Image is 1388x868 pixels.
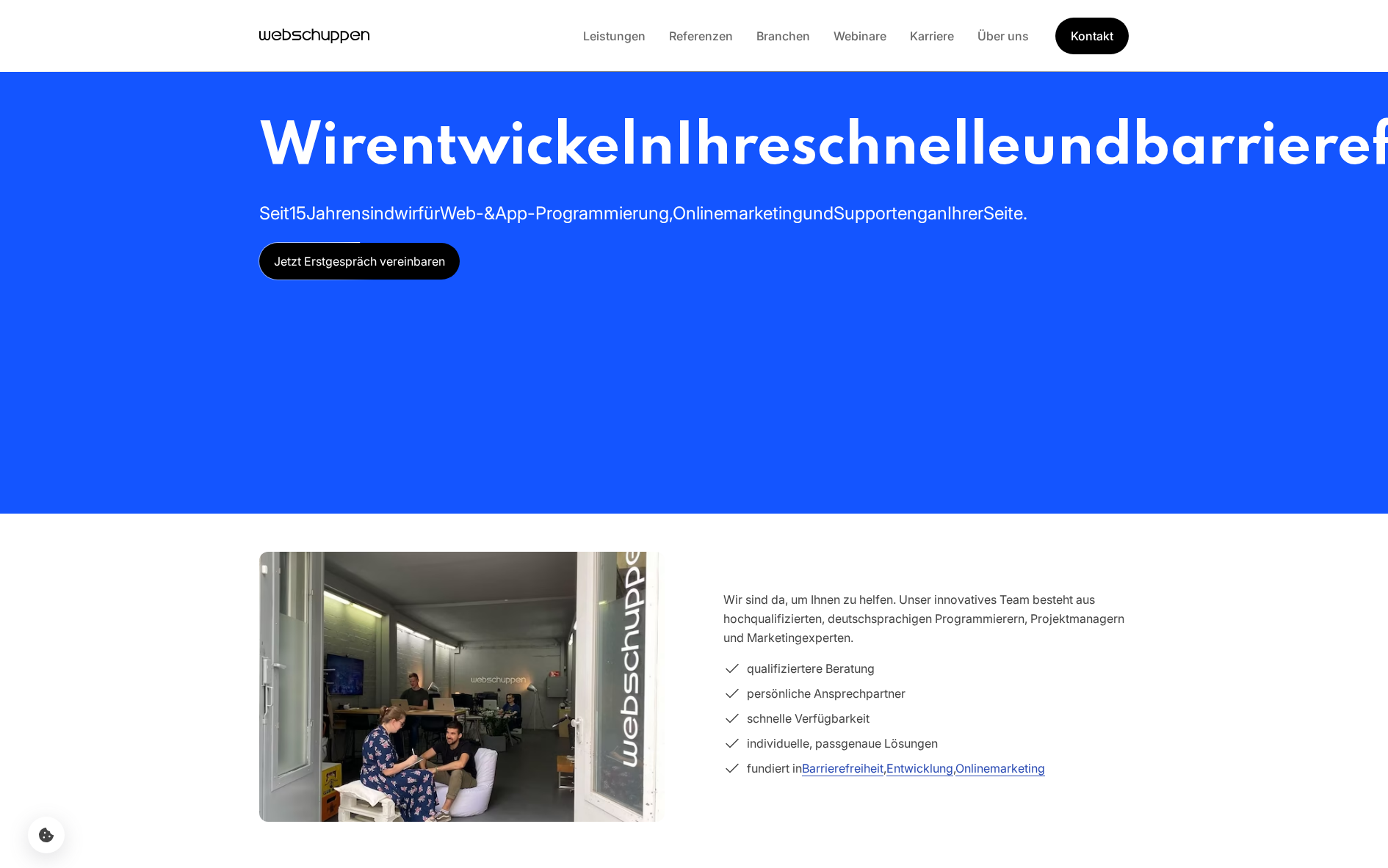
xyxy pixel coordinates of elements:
[928,203,947,224] span: an
[955,761,1045,776] a: Onlinemarketing
[745,29,822,43] a: Branchen
[1055,18,1129,54] a: Get Started
[834,203,897,224] span: Support
[418,203,440,224] span: für
[571,29,657,43] a: Leistungen
[673,203,803,224] span: Onlinemarketing
[747,734,938,753] span: individuelle, passgenaue Lösungen
[259,25,369,47] a: Hauptseite besuchen
[897,203,928,224] span: eng
[259,203,289,224] span: Seit
[259,243,460,280] a: Jetzt Erstgespräch vereinbaren
[983,203,1027,224] span: Seite.
[495,203,673,224] span: App-Programmierung,
[361,203,394,224] span: sind
[966,29,1041,43] a: Über uns
[747,659,875,678] span: qualifiziertere Beratung
[394,203,418,224] span: wir
[674,118,791,178] span: Ihre
[747,684,906,703] span: persönliche Ansprechpartner
[365,118,674,178] span: entwickeln
[822,29,898,43] a: Webinare
[1021,118,1132,178] span: und
[898,29,966,43] a: Karriere
[484,203,495,224] span: &
[289,203,306,224] span: 15
[791,118,1021,178] span: schnelle
[723,590,1129,647] p: Wir sind da, um Ihnen zu helfen. Unser innovatives Team besteht aus hochqualifizierten, deutschsp...
[947,203,983,224] span: Ihrer
[259,513,665,861] img: Team im webschuppen-Büro in Hamburg
[747,759,1045,778] span: fundiert in , ,
[886,761,953,776] a: Entwicklung
[803,203,834,224] span: und
[440,203,484,224] span: Web-
[747,709,870,728] span: schnelle Verfügbarkeit
[28,817,65,853] button: Cookie-Einstellungen öffnen
[306,203,361,224] span: Jahren
[802,761,883,776] a: Barrierefreiheit
[259,118,365,178] span: Wir
[657,29,745,43] a: Referenzen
